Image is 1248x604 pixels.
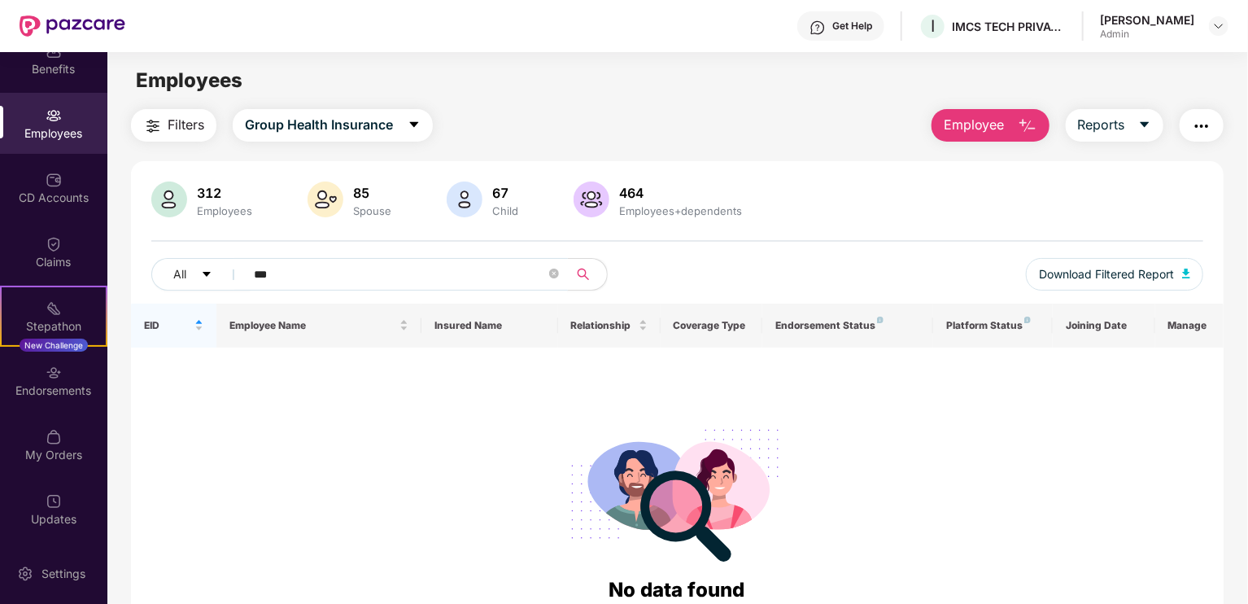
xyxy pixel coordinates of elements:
[194,204,255,217] div: Employees
[1155,304,1224,348] th: Manage
[1138,118,1151,133] span: caret-down
[661,304,763,348] th: Coverage Type
[616,204,745,217] div: Employees+dependents
[616,185,745,201] div: 464
[46,493,62,510] img: svg+xml;base64,PHN2ZyBpZD0iVXBkYXRlZCIgeG1sbnM9Imh0dHA6Ly93d3cudzMub3JnLzIwMDAvc3ZnIiB3aWR0aD0iMj...
[17,566,33,582] img: svg+xml;base64,PHN2ZyBpZD0iU2V0dGluZy0yMHgyMCIgeG1sbnM9Imh0dHA6Ly93d3cudzMub3JnLzIwMDAvc3ZnIiB3aW...
[408,118,421,133] span: caret-down
[944,115,1005,135] span: Employee
[809,20,826,36] img: svg+xml;base64,PHN2ZyBpZD0iSGVscC0zMngzMiIgeG1sbnM9Imh0dHA6Ly93d3cudzMub3JnLzIwMDAvc3ZnIiB3aWR0aD...
[932,109,1049,142] button: Employee
[20,15,125,37] img: New Pazcare Logo
[173,265,186,283] span: All
[447,182,482,217] img: svg+xml;base64,PHN2ZyB4bWxucz0iaHR0cDovL3d3dy53My5vcmcvMjAwMC9zdmciIHhtbG5zOnhsaW5rPSJodHRwOi8vd3...
[194,185,255,201] div: 312
[1192,116,1211,136] img: svg+xml;base64,PHN2ZyB4bWxucz0iaHR0cDovL3d3dy53My5vcmcvMjAwMC9zdmciIHdpZHRoPSIyNCIgaGVpZ2h0PSIyNC...
[350,204,395,217] div: Spouse
[1039,265,1174,283] span: Download Filtered Report
[946,319,1040,332] div: Platform Status
[1100,28,1194,41] div: Admin
[144,319,191,332] span: EID
[37,566,90,582] div: Settings
[245,115,393,135] span: Group Health Insurance
[549,269,559,278] span: close-circle
[233,109,433,142] button: Group Health Insurancecaret-down
[168,115,204,135] span: Filters
[46,300,62,317] img: svg+xml;base64,PHN2ZyB4bWxucz0iaHR0cDovL3d3dy53My5vcmcvMjAwMC9zdmciIHdpZHRoPSIyMSIgaGVpZ2h0PSIyMC...
[201,269,212,282] span: caret-down
[877,317,884,323] img: svg+xml;base64,PHN2ZyB4bWxucz0iaHR0cDovL3d3dy53My5vcmcvMjAwMC9zdmciIHdpZHRoPSI4IiBoZWlnaHQ9IjgiIH...
[229,319,396,332] span: Employee Name
[46,429,62,445] img: svg+xml;base64,PHN2ZyBpZD0iTXlfT3JkZXJzIiBkYXRhLW5hbWU9Ik15IE9yZGVycyIgeG1sbnM9Imh0dHA6Ly93d3cudz...
[1078,115,1125,135] span: Reports
[567,268,599,281] span: search
[308,182,343,217] img: svg+xml;base64,PHN2ZyB4bWxucz0iaHR0cDovL3d3dy53My5vcmcvMjAwMC9zdmciIHhtbG5zOnhsaW5rPSJodHRwOi8vd3...
[567,258,608,291] button: search
[1066,109,1163,142] button: Reportscaret-down
[20,339,88,352] div: New Challenge
[1026,258,1203,291] button: Download Filtered Report
[1212,20,1225,33] img: svg+xml;base64,PHN2ZyBpZD0iRHJvcGRvd24tMzJ4MzIiIHhtbG5zPSJodHRwOi8vd3d3LnczLm9yZy8yMDAwL3N2ZyIgd2...
[46,172,62,188] img: svg+xml;base64,PHN2ZyBpZD0iQ0RfQWNjb3VudHMiIGRhdGEtbmFtZT0iQ0QgQWNjb3VudHMiIHhtbG5zPSJodHRwOi8vd3...
[1024,317,1031,323] img: svg+xml;base64,PHN2ZyB4bWxucz0iaHR0cDovL3d3dy53My5vcmcvMjAwMC9zdmciIHdpZHRoPSI4IiBoZWlnaHQ9IjgiIH...
[489,204,521,217] div: Child
[1018,116,1037,136] img: svg+xml;base64,PHN2ZyB4bWxucz0iaHR0cDovL3d3dy53My5vcmcvMjAwMC9zdmciIHhtbG5zOnhsaW5rPSJodHRwOi8vd3...
[1182,269,1190,278] img: svg+xml;base64,PHN2ZyB4bWxucz0iaHR0cDovL3d3dy53My5vcmcvMjAwMC9zdmciIHhtbG5zOnhsaW5rPSJodHRwOi8vd3...
[609,578,745,602] span: No data found
[775,319,920,332] div: Endorsement Status
[1053,304,1155,348] th: Joining Date
[2,318,106,335] div: Stepathon
[574,182,609,217] img: svg+xml;base64,PHN2ZyB4bWxucz0iaHR0cDovL3d3dy53My5vcmcvMjAwMC9zdmciIHhtbG5zOnhsaW5rPSJodHRwOi8vd3...
[151,258,251,291] button: Allcaret-down
[151,182,187,217] img: svg+xml;base64,PHN2ZyB4bWxucz0iaHR0cDovL3d3dy53My5vcmcvMjAwMC9zdmciIHhtbG5zOnhsaW5rPSJodHRwOi8vd3...
[549,267,559,282] span: close-circle
[216,304,421,348] th: Employee Name
[560,409,794,575] img: svg+xml;base64,PHN2ZyB4bWxucz0iaHR0cDovL3d3dy53My5vcmcvMjAwMC9zdmciIHdpZHRoPSIyODgiIGhlaWdodD0iMj...
[571,319,635,332] span: Relationship
[350,185,395,201] div: 85
[46,107,62,124] img: svg+xml;base64,PHN2ZyBpZD0iRW1wbG95ZWVzIiB4bWxucz0iaHR0cDovL3d3dy53My5vcmcvMjAwMC9zdmciIHdpZHRoPS...
[46,365,62,381] img: svg+xml;base64,PHN2ZyBpZD0iRW5kb3JzZW1lbnRzIiB4bWxucz0iaHR0cDovL3d3dy53My5vcmcvMjAwMC9zdmciIHdpZH...
[131,109,216,142] button: Filters
[136,68,242,92] span: Employees
[1100,12,1194,28] div: [PERSON_NAME]
[489,185,521,201] div: 67
[143,116,163,136] img: svg+xml;base64,PHN2ZyB4bWxucz0iaHR0cDovL3d3dy53My5vcmcvMjAwMC9zdmciIHdpZHRoPSIyNCIgaGVpZ2h0PSIyNC...
[952,19,1066,34] div: IMCS TECH PRIVATE LIMITED
[421,304,558,348] th: Insured Name
[558,304,661,348] th: Relationship
[832,20,872,33] div: Get Help
[931,16,935,36] span: I
[46,236,62,252] img: svg+xml;base64,PHN2ZyBpZD0iQ2xhaW0iIHhtbG5zPSJodHRwOi8vd3d3LnczLm9yZy8yMDAwL3N2ZyIgd2lkdGg9IjIwIi...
